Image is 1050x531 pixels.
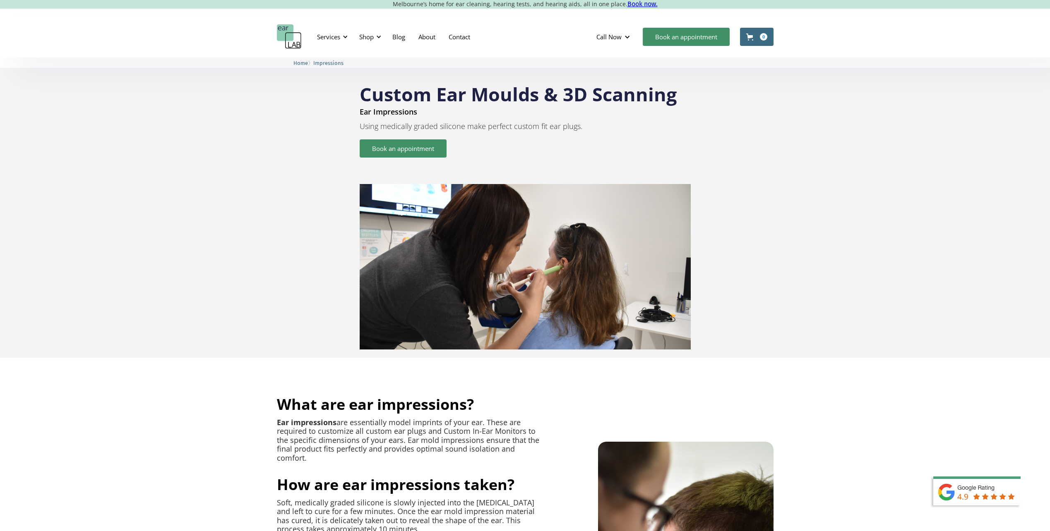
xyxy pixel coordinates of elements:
a: About [412,25,442,49]
a: Impressions [313,59,344,67]
p: Ear Impressions [360,108,691,116]
a: Contact [442,25,477,49]
div: Call Now [596,33,622,41]
span: How are ear impressions taken? [277,474,514,495]
div: Call Now [590,24,639,49]
h1: Custom Ear Moulds & 3D Scanning [360,76,691,103]
div: Shop [354,24,384,49]
a: Book an appointment [643,28,730,46]
p: Using medically graded silicone make perfect custom fit ear plugs. [360,122,691,131]
div: Services [317,33,340,41]
div: Services [312,24,350,49]
p: are essentially model imprints of your ear. These are required to customize all custom ear plugs ... [277,418,540,463]
a: Open cart [740,28,774,46]
div: 0 [760,33,767,41]
a: home [277,24,302,49]
span: Impressions [313,60,344,66]
h2: What are ear impressions? [277,395,474,414]
a: Blog [386,25,412,49]
a: Book an appointment [360,139,447,158]
strong: Ear impressions [277,417,336,427]
a: Home [293,59,308,67]
img: 3D scanning & ear impressions service at earLAB [360,184,691,349]
span: Home [293,60,308,66]
div: Shop [359,33,374,41]
li: 〉 [293,59,313,67]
